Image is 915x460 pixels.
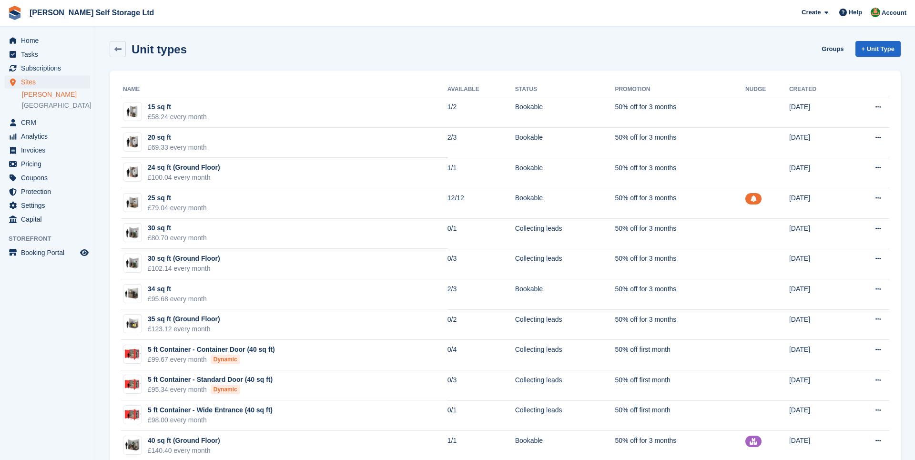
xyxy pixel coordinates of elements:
td: 50% off for 3 months [615,97,745,128]
span: Account [882,8,906,18]
td: [DATE] [789,158,847,188]
img: 20-sqft-unit.jpg [123,135,142,149]
a: [GEOGRAPHIC_DATA] [22,101,90,110]
span: Sites [21,75,78,89]
td: 50% off for 3 months [615,128,745,158]
span: Create [802,8,821,17]
td: 50% off for 3 months [615,249,745,279]
a: menu [5,143,90,157]
img: stora-icon-8386f47178a22dfd0bd8f6a31ec36ba5ce8667c1dd55bd0f319d3a0aa187defe.svg [8,6,22,20]
td: Collecting leads [515,249,615,279]
td: 0/2 [447,309,515,340]
td: 50% off for 3 months [615,158,745,188]
div: 5 ft Container - Container Door (40 sq ft) [148,345,275,355]
div: £79.04 every month [148,203,207,213]
td: [DATE] [789,249,847,279]
a: Preview store [79,247,90,258]
span: Booking Portal [21,246,78,259]
span: Coupons [21,171,78,184]
span: Analytics [21,130,78,143]
td: 0/3 [447,370,515,401]
th: Available [447,82,515,97]
td: 50% off first month [615,370,745,401]
span: Capital [21,213,78,226]
td: [DATE] [789,370,847,401]
td: 0/1 [447,219,515,249]
a: menu [5,246,90,259]
a: menu [5,199,90,212]
div: 35 sq ft (Ground Floor) [148,314,220,324]
div: £95.68 every month [148,294,207,304]
td: [DATE] [789,97,847,128]
td: 12/12 [447,188,515,219]
td: 50% off for 3 months [615,188,745,219]
td: 1/1 [447,158,515,188]
img: 30-sqft-unit.jpg [123,256,142,270]
td: [DATE] [789,188,847,219]
td: 0/1 [447,400,515,431]
img: 15-sqft-unit.jpg [123,105,142,119]
td: 1/2 [447,97,515,128]
img: Joshua Wild [871,8,880,17]
td: [DATE] [789,219,847,249]
a: menu [5,75,90,89]
div: £69.33 every month [148,143,207,153]
a: + Unit Type [855,41,901,57]
div: 15 sq ft [148,102,207,112]
td: Bookable [515,188,615,219]
td: 50% off for 3 months [615,279,745,310]
span: Storefront [9,234,95,244]
a: menu [5,185,90,198]
a: menu [5,213,90,226]
img: 5ftContainerDiagram.jpg [123,348,142,360]
td: Bookable [515,279,615,310]
img: 5ftContainerDiagram.jpg [123,378,142,391]
span: Protection [21,185,78,198]
div: 24 sq ft (Ground Floor) [148,163,220,173]
img: 32-sqft-unit.jpg [123,286,142,300]
div: £95.34 every month [148,385,273,395]
div: 5 ft Container - Wide Entrance (40 sq ft) [148,405,273,415]
a: Groups [818,41,847,57]
h2: Unit types [132,43,187,56]
td: Collecting leads [515,400,615,431]
span: Settings [21,199,78,212]
div: £102.14 every month [148,264,220,274]
a: [PERSON_NAME] [22,90,90,99]
div: £80.70 every month [148,233,207,243]
td: 0/4 [447,340,515,370]
div: 30 sq ft (Ground Floor) [148,254,220,264]
td: [DATE] [789,128,847,158]
span: CRM [21,116,78,129]
td: Collecting leads [515,370,615,401]
span: Home [21,34,78,47]
td: 50% off first month [615,400,745,431]
td: 2/3 [447,279,515,310]
td: Bookable [515,128,615,158]
div: 25 sq ft [148,193,207,203]
th: Created [789,82,847,97]
img: 30-sqft-unit.jpg [123,226,142,240]
span: Tasks [21,48,78,61]
span: Invoices [21,143,78,157]
div: £140.40 every month [148,446,220,456]
div: Dynamic [211,355,240,364]
img: 40-sqft-unit.jpg [123,438,142,452]
img: 35-sqft-unit.jpg [123,317,142,331]
td: 50% off for 3 months [615,309,745,340]
td: Collecting leads [515,340,615,370]
td: 2/3 [447,128,515,158]
a: menu [5,61,90,75]
div: 5 ft Container - Standard Door (40 sq ft) [148,375,273,385]
td: Collecting leads [515,309,615,340]
div: £98.00 every month [148,415,273,425]
td: [DATE] [789,340,847,370]
img: 25-sqft-unit.jpg [123,196,142,210]
td: [DATE] [789,309,847,340]
th: Status [515,82,615,97]
th: Nudge [745,82,789,97]
a: menu [5,48,90,61]
th: Name [121,82,447,97]
a: menu [5,157,90,171]
div: 34 sq ft [148,284,207,294]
